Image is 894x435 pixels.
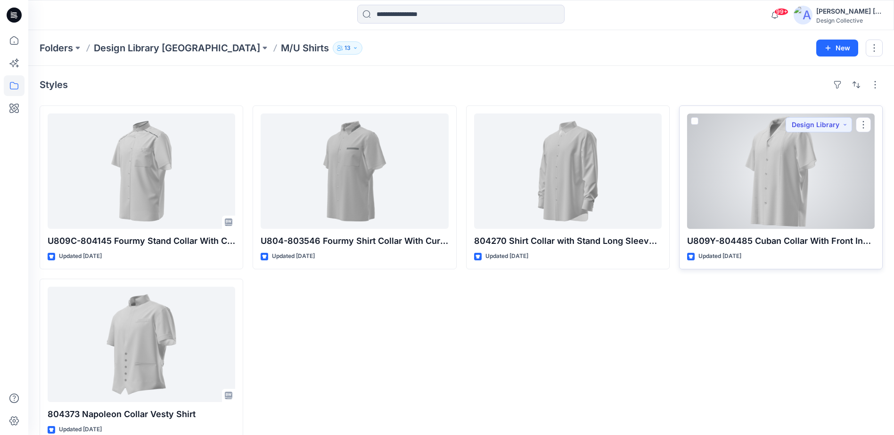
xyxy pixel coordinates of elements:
[272,251,315,261] p: Updated [DATE]
[687,113,875,229] a: U809Y-804485 Cuban Collar With Front Inverted Pleat
[281,41,329,55] p: M/U Shirts
[774,8,788,16] span: 99+
[344,43,351,53] p: 13
[94,41,260,55] a: Design Library [GEOGRAPHIC_DATA]
[687,234,875,248] p: U809Y-804485 Cuban Collar With Front Inverted Pleat
[59,251,102,261] p: Updated [DATE]
[48,234,235,248] p: U809C-804145 Fourmy Stand Collar With Contrast Trim
[40,41,73,55] a: Folders
[48,408,235,421] p: 804373 Napoleon Collar Vesty Shirt
[474,234,662,248] p: 804270 Shirt Collar with Stand Long Sleeve Shirt
[261,113,448,229] a: U804-803546 Fourmy Shirt Collar With Curve Trim
[698,251,741,261] p: Updated [DATE]
[59,425,102,435] p: Updated [DATE]
[794,6,812,24] img: avatar
[48,287,235,402] a: 804373 Napoleon Collar Vesty Shirt
[261,234,448,248] p: U804-803546 Fourmy Shirt Collar With Curve Trim
[333,41,362,55] button: 13
[816,40,858,56] button: New
[485,251,528,261] p: Updated [DATE]
[816,6,882,17] div: [PERSON_NAME] [PERSON_NAME]
[474,113,662,229] a: 804270 Shirt Collar with Stand Long Sleeve Shirt
[816,17,882,24] div: Design Collective
[48,113,235,229] a: U809C-804145 Fourmy Stand Collar With Contrast Trim
[40,79,68,90] h4: Styles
